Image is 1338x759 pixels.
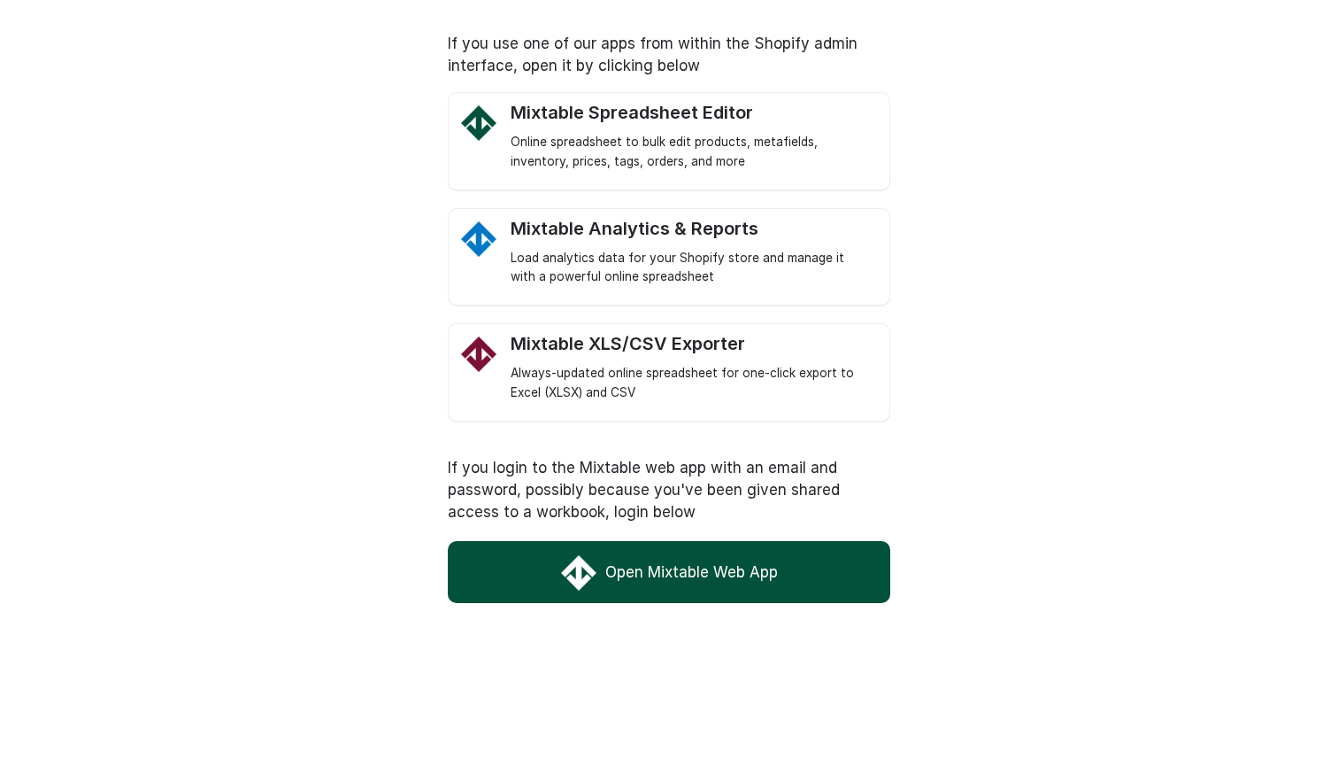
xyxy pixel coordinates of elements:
div: Load analytics data for your Shopify store and manage it with a powerful online spreadsheet [511,249,872,288]
div: Mixtable Analytics & Reports [511,218,872,240]
a: Mixtable Excel and CSV Exporter app Logo Mixtable XLS/CSV Exporter Always-updated online spreadsh... [511,333,872,403]
div: Mixtable XLS/CSV Exporter [511,333,872,355]
img: Mixtable Spreadsheet Editor Logo [461,105,496,141]
div: Always-updated online spreadsheet for one-click export to Excel (XLSX) and CSV [511,364,872,403]
div: Online spreadsheet to bulk edit products, metafields, inventory, prices, tags, orders, and more [511,133,872,172]
div: Mixtable Spreadsheet Editor [511,102,872,124]
img: Mixtable Analytics [461,221,496,257]
img: Mixtable Excel and CSV Exporter app Logo [461,337,496,372]
p: If you login to the Mixtable web app with an email and password, possibly because you've been giv... [448,457,890,523]
a: Open Mixtable Web App [448,541,890,603]
img: Mixtable Web App [561,555,596,591]
p: If you use one of our apps from within the Shopify admin interface, open it by clicking below [448,33,890,77]
a: Mixtable Spreadsheet Editor Logo Mixtable Spreadsheet Editor Online spreadsheet to bulk edit prod... [511,102,872,172]
a: Mixtable Analytics Mixtable Analytics & Reports Load analytics data for your Shopify store and ma... [511,218,872,288]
